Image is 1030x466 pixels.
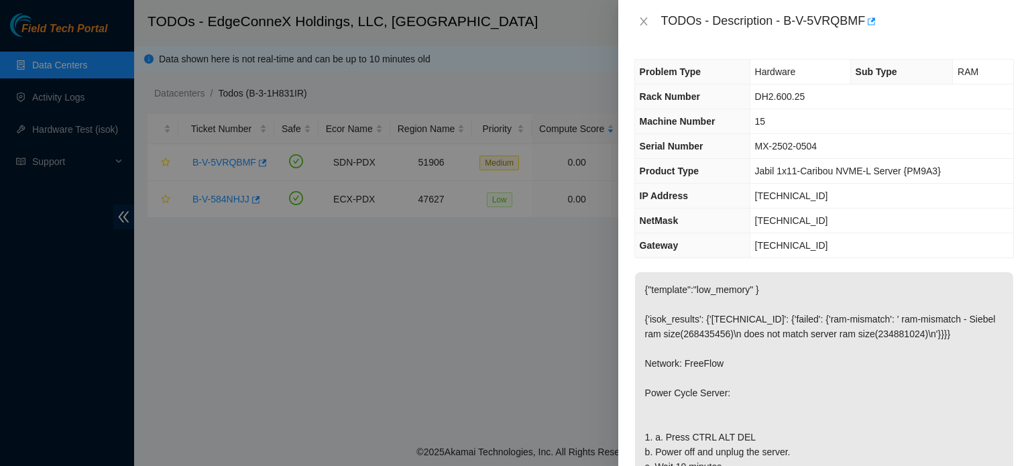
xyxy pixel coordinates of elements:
span: close [638,16,649,27]
span: Jabil 1x11-Caribou NVME-L Server {PM9A3} [755,166,941,176]
span: Hardware [755,66,796,77]
span: Sub Type [856,66,897,77]
span: NetMask [640,215,679,226]
span: Serial Number [640,141,703,152]
span: Machine Number [640,116,716,127]
span: RAM [958,66,978,77]
span: Product Type [640,166,699,176]
span: DH2.600.25 [755,91,805,102]
span: [TECHNICAL_ID] [755,240,828,251]
button: Close [634,15,653,28]
div: TODOs - Description - B-V-5VRQBMF [661,11,1014,32]
span: [TECHNICAL_ID] [755,190,828,201]
span: Problem Type [640,66,701,77]
span: [TECHNICAL_ID] [755,215,828,226]
span: MX-2502-0504 [755,141,817,152]
span: IP Address [640,190,688,201]
span: Rack Number [640,91,700,102]
span: Gateway [640,240,679,251]
span: 15 [755,116,766,127]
